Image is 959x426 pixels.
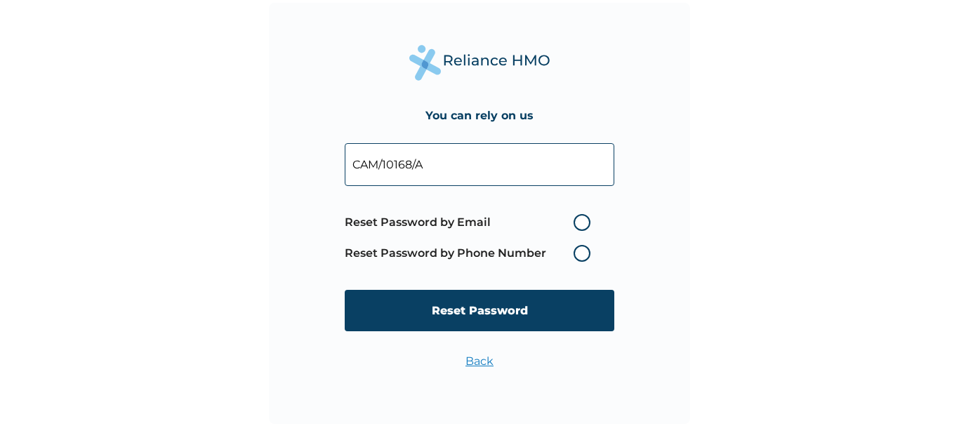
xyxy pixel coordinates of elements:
[345,207,597,269] span: Password reset method
[409,45,550,81] img: Reliance Health's Logo
[465,354,494,368] a: Back
[345,245,597,262] label: Reset Password by Phone Number
[345,290,614,331] input: Reset Password
[345,143,614,186] input: Your Enrollee ID or Email Address
[425,109,534,122] h4: You can rely on us
[345,214,597,231] label: Reset Password by Email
